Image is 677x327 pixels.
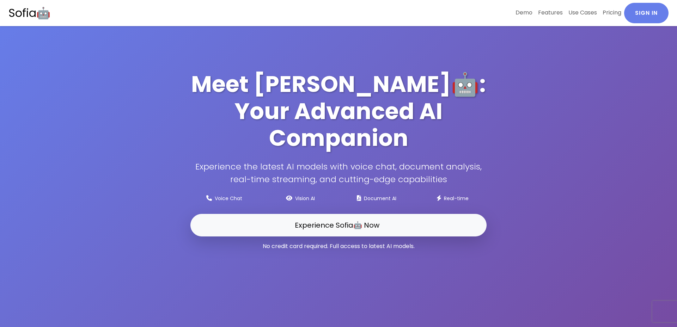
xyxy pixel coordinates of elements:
[600,3,624,23] a: Pricing
[8,3,50,23] a: Sofia🤖
[513,3,535,23] a: Demo
[295,195,315,202] small: Vision AI
[295,220,379,230] span: Experience Sofia🤖 Now
[215,195,242,202] small: Voice Chat
[535,3,566,23] a: Features
[190,214,487,236] a: Experience Sofia🤖 Now
[444,195,469,202] small: Real-time
[188,70,489,153] h1: Meet [PERSON_NAME]🤖: Your Advanced AI Companion
[566,3,600,23] a: Use Cases
[190,160,487,186] p: Experience the latest AI models with voice chat, document analysis, real-time streaming, and cutt...
[624,3,669,23] a: Sign In
[364,195,396,202] small: Document AI
[190,242,487,251] p: No credit card required. Full access to latest AI models.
